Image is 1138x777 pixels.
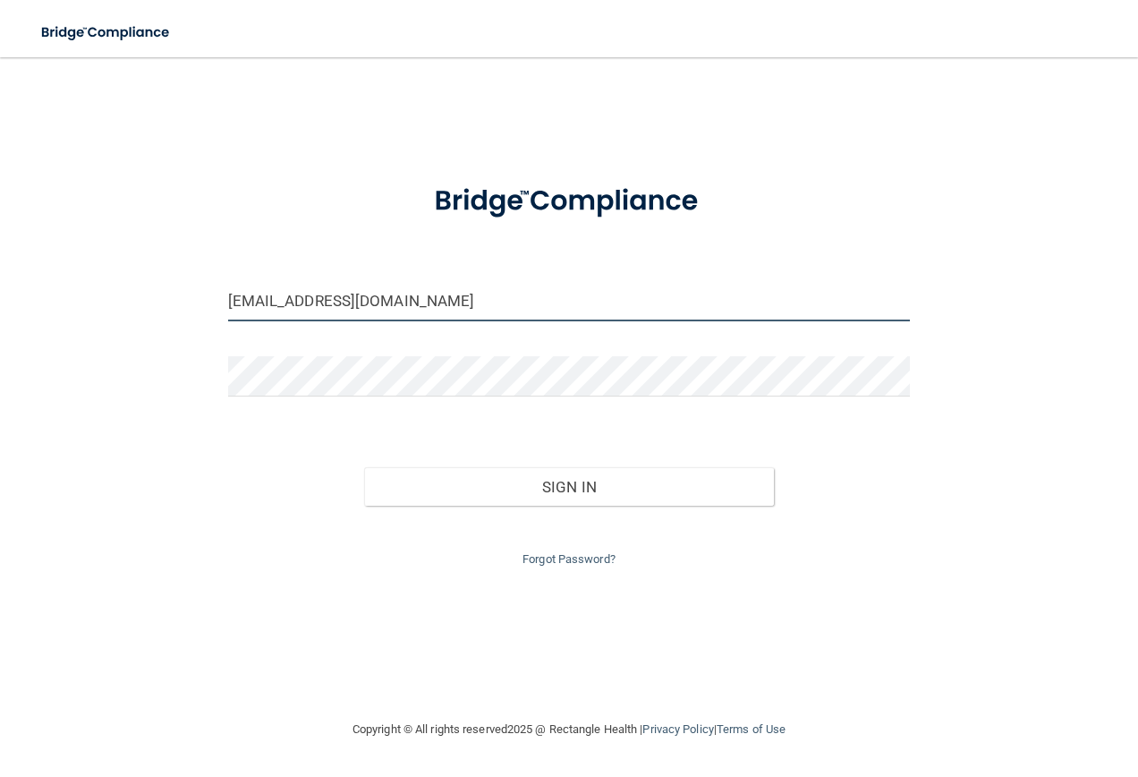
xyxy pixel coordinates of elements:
[642,722,713,736] a: Privacy Policy
[27,14,186,51] img: bridge_compliance_login_screen.278c3ca4.svg
[828,650,1117,721] iframe: Drift Widget Chat Controller
[717,722,786,736] a: Terms of Use
[364,467,774,507] button: Sign In
[228,281,911,321] input: Email
[242,701,896,758] div: Copyright © All rights reserved 2025 @ Rectangle Health | |
[522,552,616,566] a: Forgot Password?
[405,165,733,238] img: bridge_compliance_login_screen.278c3ca4.svg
